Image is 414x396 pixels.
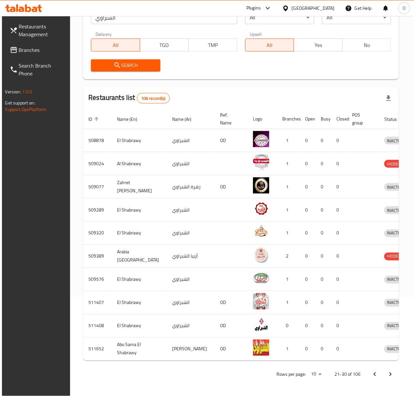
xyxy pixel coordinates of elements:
td: 0 [300,268,316,291]
img: Arabia El Shabrawy [253,247,269,263]
img: El Shabrawy [253,270,269,286]
span: Search [96,61,155,70]
td: 0 [316,129,331,152]
td: 1 [277,198,300,222]
button: TMP [188,39,237,52]
td: 509320 [83,222,112,245]
img: El Shabrawy [253,293,269,309]
span: TMP [191,40,235,50]
a: Restaurants Management [5,19,71,42]
td: 511652 [83,338,112,361]
div: [GEOGRAPHIC_DATA] [292,5,335,12]
td: 0 [331,198,347,222]
td: 509077 [83,175,112,198]
td: El Shabrawy [112,291,167,314]
td: OD [215,129,248,152]
div: INACTIVE [384,206,407,214]
p: 21-30 of 106 [334,371,361,379]
span: 1.0.0 [22,87,32,96]
td: 0 [300,222,316,245]
td: 1 [277,291,300,314]
button: TGO [140,39,189,52]
td: Al Shabrawy [112,152,167,175]
span: TGO [143,40,186,50]
td: 0 [316,198,331,222]
td: 0 [316,314,331,338]
div: All [322,11,391,24]
a: Branches [5,42,71,58]
td: 0 [300,291,316,314]
div: HIDDEN [384,160,404,168]
td: 0 [331,291,347,314]
td: 0 [331,222,347,245]
span: Search Branch Phone [19,62,66,77]
span: INACTIVE [384,137,407,145]
td: 1 [277,152,300,175]
td: الشبراوي [167,268,215,291]
span: All [94,40,137,50]
td: El Shabrawy [112,129,167,152]
td: 0 [331,314,347,338]
td: 0 [300,338,316,361]
td: El Shabrawy [112,268,167,291]
span: Get support on: [5,99,35,107]
td: 1 [277,129,300,152]
label: Upsell [250,32,262,37]
span: O [403,5,406,12]
span: All [248,40,291,50]
td: 0 [300,245,316,268]
td: OD [215,338,248,361]
a: Support.OpsPlatform [5,105,47,114]
td: الشبراوي [167,152,215,175]
img: El Shabrawy [253,200,269,217]
td: الشبراوي [167,222,215,245]
td: 0 [331,338,347,361]
div: Rows per page: [308,370,324,379]
div: Plugins [246,4,261,12]
button: No [342,39,391,52]
td: 0 [316,222,331,245]
td: OD [215,175,248,198]
span: HIDDEN [384,253,404,260]
td: الشبراوي [167,314,215,338]
td: 0 [300,198,316,222]
img: Zahret Elshabrawy [253,177,269,194]
button: Previous page [367,367,383,382]
span: Version: [5,87,21,96]
span: POS group [352,111,371,127]
div: INACTIVE [384,230,407,237]
button: Next page [383,367,398,382]
button: All [245,39,294,52]
span: 106 record(s) [137,95,170,102]
td: 0 [300,314,316,338]
td: 509024 [83,152,112,175]
td: Arabia [GEOGRAPHIC_DATA] [112,245,167,268]
td: 1 [277,268,300,291]
td: Zahret [PERSON_NAME] [112,175,167,198]
th: Open [300,109,316,129]
td: 2 [277,245,300,268]
td: 0 [331,175,347,198]
td: 0 [316,268,331,291]
img: El Shabrawy [253,224,269,240]
span: INACTIVE [384,276,407,283]
label: Delivery [96,32,112,37]
td: 0 [331,129,347,152]
td: El Shabrawy [112,314,167,338]
td: OD [215,291,248,314]
td: 0 [316,338,331,361]
td: 0 [316,152,331,175]
td: 0 [316,291,331,314]
td: 0 [331,268,347,291]
div: INACTIVE [384,183,407,191]
img: El Shabrawy [253,316,269,333]
td: 0 [316,245,331,268]
td: 509389 [83,245,112,268]
span: No [345,40,389,50]
td: 509576 [83,268,112,291]
td: 0 [300,129,316,152]
td: [PERSON_NAME] [167,338,215,361]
